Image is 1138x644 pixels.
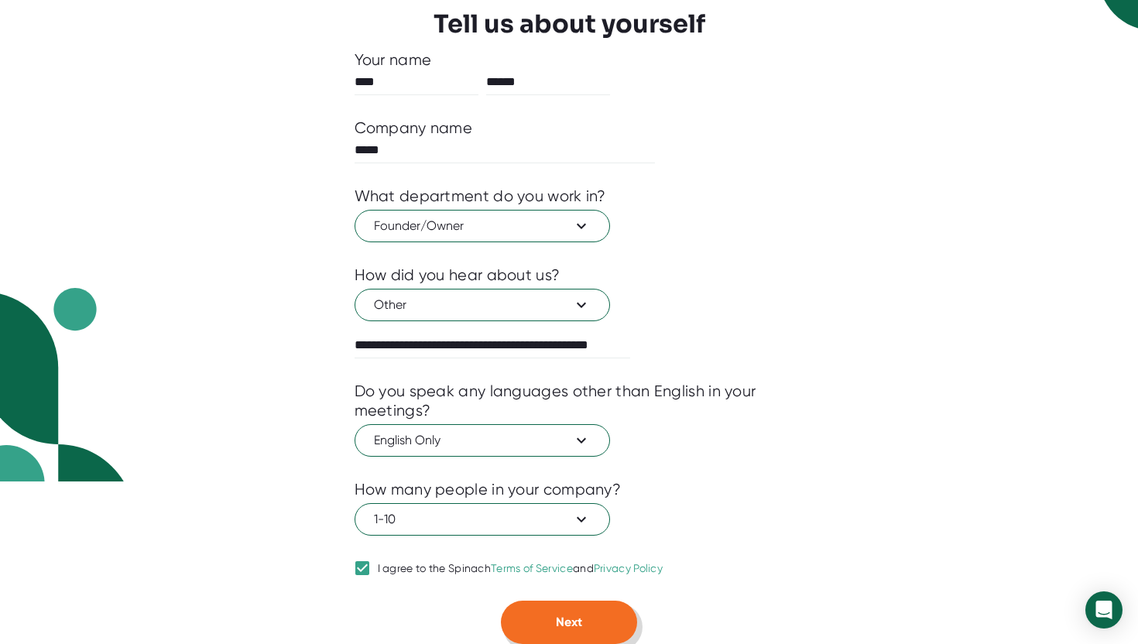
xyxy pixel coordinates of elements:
a: Privacy Policy [594,562,663,574]
div: I agree to the Spinach and [378,562,663,576]
div: What department do you work in? [355,187,606,206]
span: Next [556,615,582,629]
span: Founder/Owner [374,217,591,235]
span: 1-10 [374,510,591,529]
div: How did you hear about us? [355,265,560,285]
div: Do you speak any languages other than English in your meetings? [355,382,784,420]
div: Company name [355,118,473,138]
button: 1-10 [355,503,610,536]
div: Your name [355,50,784,70]
button: English Only [355,424,610,457]
a: Terms of Service [491,562,573,574]
div: Open Intercom Messenger [1085,591,1123,629]
span: Other [374,296,591,314]
button: Founder/Owner [355,210,610,242]
button: Next [501,601,637,644]
div: How many people in your company? [355,480,622,499]
button: Other [355,289,610,321]
h3: Tell us about yourself [434,9,705,39]
span: English Only [374,431,591,450]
